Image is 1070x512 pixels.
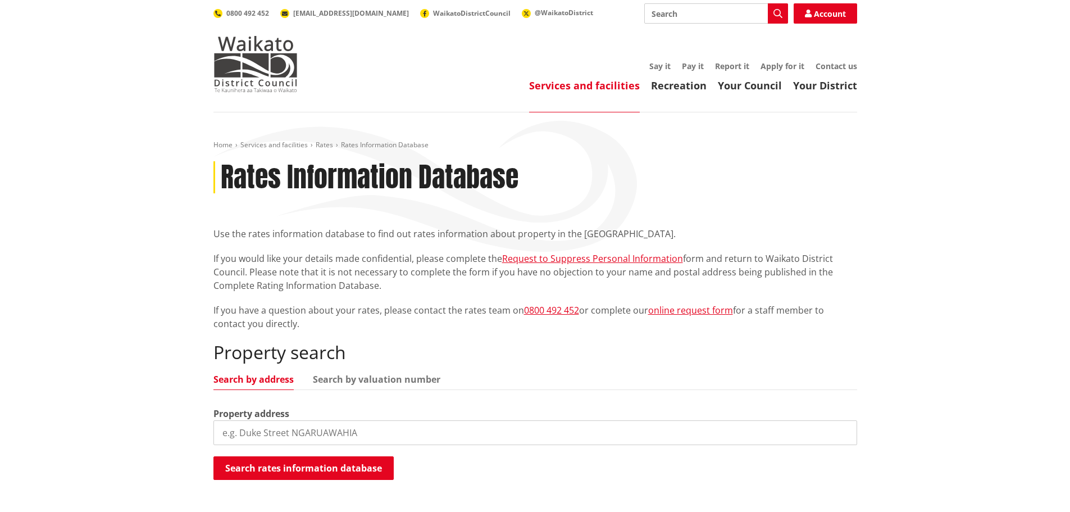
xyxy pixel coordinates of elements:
a: Search by address [213,375,294,384]
a: WaikatoDistrictCouncil [420,8,511,18]
label: Property address [213,407,289,420]
a: Your District [793,79,857,92]
a: Your Council [718,79,782,92]
a: Request to Suppress Personal Information [502,252,683,265]
a: Home [213,140,233,149]
a: 0800 492 452 [213,8,269,18]
a: Contact us [816,61,857,71]
nav: breadcrumb [213,141,857,150]
a: Say it [649,61,671,71]
span: 0800 492 452 [226,8,269,18]
a: Account [794,3,857,24]
h2: Property search [213,342,857,363]
p: If you have a question about your rates, please contact the rates team on or complete our for a s... [213,303,857,330]
input: Search input [644,3,788,24]
span: WaikatoDistrictCouncil [433,8,511,18]
img: Waikato District Council - Te Kaunihera aa Takiwaa o Waikato [213,36,298,92]
a: Services and facilities [240,140,308,149]
a: Recreation [651,79,707,92]
a: Pay it [682,61,704,71]
p: Use the rates information database to find out rates information about property in the [GEOGRAPHI... [213,227,857,241]
a: Report it [715,61,749,71]
a: Apply for it [761,61,804,71]
a: @WaikatoDistrict [522,8,593,17]
span: Rates Information Database [341,140,429,149]
span: @WaikatoDistrict [535,8,593,17]
a: Services and facilities [529,79,640,92]
a: Search by valuation number [313,375,440,384]
button: Search rates information database [213,456,394,480]
span: [EMAIL_ADDRESS][DOMAIN_NAME] [293,8,409,18]
a: 0800 492 452 [524,304,579,316]
input: e.g. Duke Street NGARUAWAHIA [213,420,857,445]
h1: Rates Information Database [221,161,518,194]
a: online request form [648,304,733,316]
p: If you would like your details made confidential, please complete the form and return to Waikato ... [213,252,857,292]
a: Rates [316,140,333,149]
a: [EMAIL_ADDRESS][DOMAIN_NAME] [280,8,409,18]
